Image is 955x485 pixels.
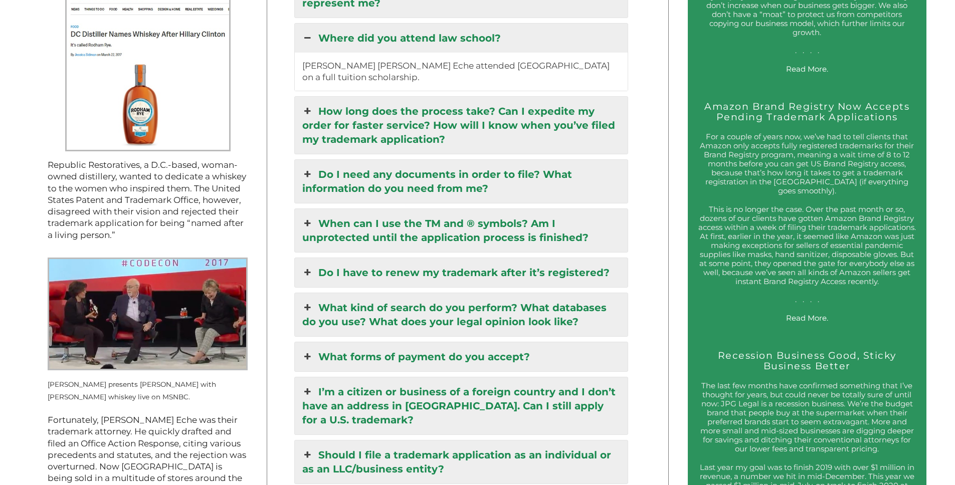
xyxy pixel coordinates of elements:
[295,440,628,483] a: Should I file a trademark application as an individual or as an LLC/business entity?
[295,377,628,434] a: I’m a citizen or business of a foreign country and I don’t have an address in [GEOGRAPHIC_DATA]. ...
[48,380,216,400] small: [PERSON_NAME] presents [PERSON_NAME] with [PERSON_NAME] whiskey live on MSNBC.
[718,350,896,372] a: Recession Business Good, Sticky Business Better
[697,381,917,453] p: The last few months have confirmed something that I’ve thought for years, but could never be tota...
[697,132,917,195] p: For a couple of years now, we’ve had to tell clients that Amazon only accepts fully registered tr...
[295,209,628,252] a: When can I use the TM and ® symbols? Am I unprotected until the application process is finished?
[295,53,628,91] div: Where did you attend law school?
[302,60,621,84] p: [PERSON_NAME] [PERSON_NAME] Eche attended [GEOGRAPHIC_DATA] on a full tuition scholarship.
[295,24,628,53] a: Where did you attend law school?
[295,97,628,154] a: How long does the process take? Can I expedite my order for faster service? How will I know when ...
[295,258,628,287] a: Do I have to renew my trademark after it’s registered?
[48,258,248,370] img: Kara Swisher presents Hillary Clinton with Rodham Rye live on MSNBC.
[697,205,917,304] p: This is no longer the case. Over the past month or so, dozens of our clients have gotten Amazon B...
[295,293,628,336] a: What kind of search do you perform? What databases do you use? What does your legal opinion look ...
[295,342,628,371] a: What forms of payment do you accept?
[48,159,248,241] p: Republic Restoratives, a D.C.-based, woman-owned distillery, wanted to dedicate a whiskey to the ...
[704,101,909,123] a: Amazon Brand Registry Now Accepts Pending Trademark Applications
[786,64,828,74] a: Read More.
[295,160,628,203] a: Do I need any documents in order to file? What information do you need from me?
[786,313,828,323] a: Read More.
